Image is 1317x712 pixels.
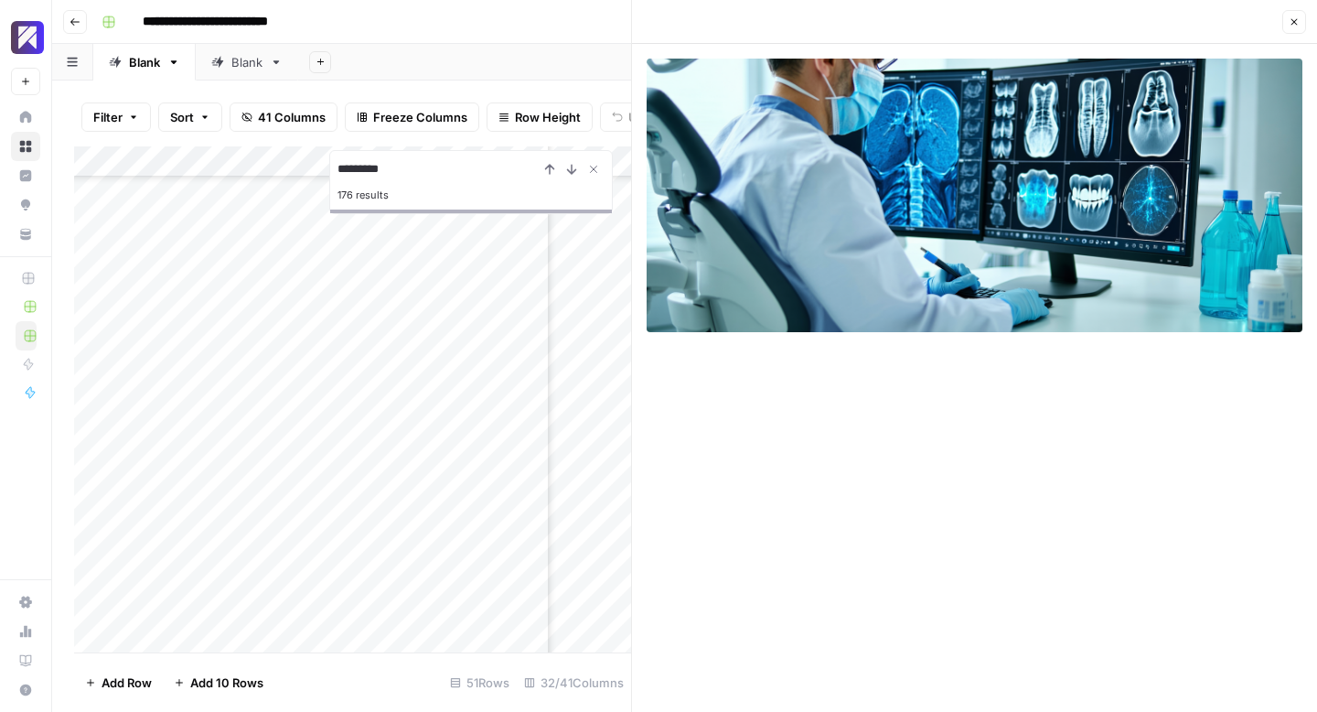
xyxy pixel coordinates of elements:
span: Row Height [515,108,581,126]
button: Undo [600,102,671,132]
div: Blank [231,53,262,71]
div: 32/41 Columns [517,668,631,697]
a: Settings [11,588,40,617]
button: Freeze Columns [345,102,479,132]
div: 51 Rows [443,668,517,697]
button: 41 Columns [230,102,337,132]
span: Freeze Columns [373,108,467,126]
span: 41 Columns [258,108,326,126]
a: Insights [11,161,40,190]
span: Add Row [102,674,152,692]
a: Your Data [11,220,40,249]
span: Filter [93,108,123,126]
a: Opportunities [11,190,40,220]
a: Blank [93,44,196,81]
button: Next Result [561,158,583,180]
div: Blank [129,53,160,71]
a: Browse [11,132,40,161]
button: Add Row [74,668,163,697]
a: Learning Hub [11,646,40,675]
a: Blank [196,44,298,81]
img: Row/Cell [647,59,1302,332]
button: Sort [158,102,222,132]
button: Filter [81,102,151,132]
div: 176 results [337,184,605,206]
a: Usage [11,617,40,646]
img: Overjet - Test Logo [11,21,44,54]
button: Workspace: Overjet - Test [11,15,40,60]
button: Row Height [487,102,593,132]
button: Add 10 Rows [163,668,274,697]
a: Home [11,102,40,132]
span: Add 10 Rows [190,674,263,692]
button: Previous Result [539,158,561,180]
span: Sort [170,108,194,126]
button: Help + Support [11,675,40,705]
button: Close Search [583,158,605,180]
